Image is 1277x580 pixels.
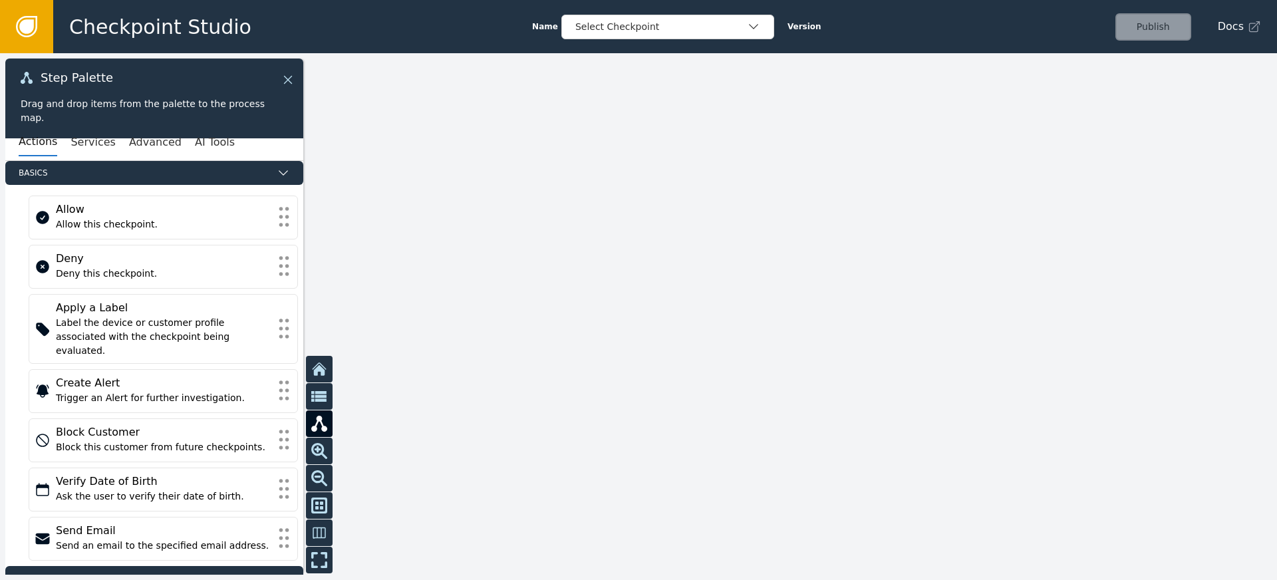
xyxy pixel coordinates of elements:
[1218,19,1261,35] a: Docs
[56,300,271,316] div: Apply a Label
[19,128,57,156] button: Actions
[56,474,271,490] div: Verify Date of Birth
[56,490,271,504] div: Ask the user to verify their date of birth.
[56,375,271,391] div: Create Alert
[787,21,821,33] span: Version
[56,251,271,267] div: Deny
[71,128,115,156] button: Services
[195,128,235,156] button: AI Tools
[56,424,271,440] div: Block Customer
[532,21,558,33] span: Name
[69,12,251,42] span: Checkpoint Studio
[56,217,271,231] div: Allow this checkpoint.
[575,20,747,34] div: Select Checkpoint
[1218,19,1244,35] span: Docs
[21,97,288,125] div: Drag and drop items from the palette to the process map.
[129,128,182,156] button: Advanced
[19,167,271,179] span: Basics
[41,72,113,84] span: Step Palette
[56,391,271,405] div: Trigger an Alert for further investigation.
[56,539,271,553] div: Send an email to the specified email address.
[561,15,774,39] button: Select Checkpoint
[56,316,271,358] div: Label the device or customer profile associated with the checkpoint being evaluated.
[56,267,271,281] div: Deny this checkpoint.
[56,202,271,217] div: Allow
[56,440,271,454] div: Block this customer from future checkpoints.
[56,523,271,539] div: Send Email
